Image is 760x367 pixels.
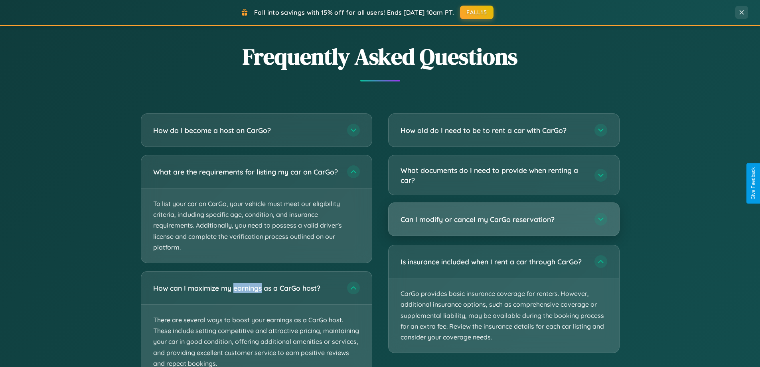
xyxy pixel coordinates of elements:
[153,125,339,135] h3: How do I become a host on CarGo?
[254,8,454,16] span: Fall into savings with 15% off for all users! Ends [DATE] 10am PT.
[401,165,586,185] h3: What documents do I need to provide when renting a car?
[141,188,372,263] p: To list your car on CarGo, your vehicle must meet our eligibility criteria, including specific ag...
[460,6,494,19] button: FALL15
[401,125,586,135] h3: How old do I need to be to rent a car with CarGo?
[153,167,339,177] h3: What are the requirements for listing my car on CarGo?
[401,257,586,267] h3: Is insurance included when I rent a car through CarGo?
[141,41,620,72] h2: Frequently Asked Questions
[389,278,619,353] p: CarGo provides basic insurance coverage for renters. However, additional insurance options, such ...
[750,167,756,200] div: Give Feedback
[153,283,339,293] h3: How can I maximize my earnings as a CarGo host?
[401,214,586,224] h3: Can I modify or cancel my CarGo reservation?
